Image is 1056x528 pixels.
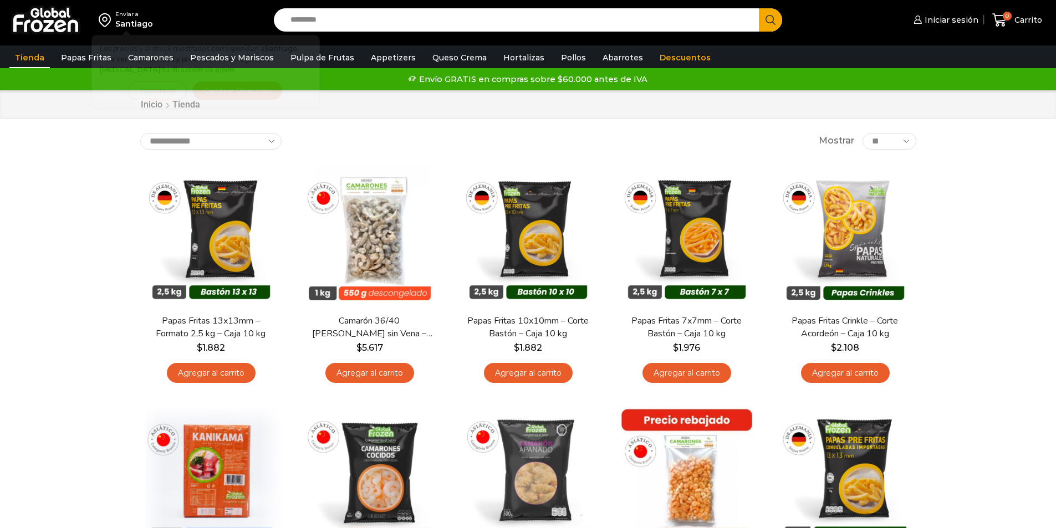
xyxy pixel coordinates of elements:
[9,47,50,68] a: Tienda
[115,11,153,18] div: Enviar a
[325,363,414,383] a: Agregar al carrito: “Camarón 36/40 Crudo Pelado sin Vena - Bronze - Caja 10 kg”
[922,14,978,25] span: Iniciar sesión
[831,342,836,353] span: $
[654,47,716,68] a: Descuentos
[427,47,492,68] a: Queso Crema
[781,315,909,340] a: Papas Fritas Crinkle – Corte Acordeón – Caja 10 kg
[514,342,542,353] bdi: 1.882
[673,342,700,353] bdi: 1.976
[673,342,679,353] span: $
[147,315,274,340] a: Papas Fritas 13x13mm – Formato 2,5 kg – Caja 10 kg
[305,315,433,340] a: Camarón 36/40 [PERSON_NAME] sin Vena – Bronze – Caja 10 kg
[55,47,117,68] a: Papas Fritas
[140,133,282,150] select: Pedido de la tienda
[484,363,573,383] a: Agregar al carrito: “Papas Fritas 10x10mm - Corte Bastón - Caja 10 kg”
[197,342,202,353] span: $
[129,81,187,100] button: Continuar
[356,342,383,353] bdi: 5.617
[99,11,115,29] img: address-field-icon.svg
[819,135,854,147] span: Mostrar
[264,44,298,53] strong: Santiago
[1003,12,1012,20] span: 0
[911,9,978,31] a: Iniciar sesión
[555,47,591,68] a: Pollos
[514,342,519,353] span: $
[1012,14,1042,25] span: Carrito
[801,363,890,383] a: Agregar al carrito: “Papas Fritas Crinkle - Corte Acordeón - Caja 10 kg”
[989,7,1045,33] a: 0 Carrito
[831,342,859,353] bdi: 2.108
[759,8,782,32] button: Search button
[197,342,225,353] bdi: 1.882
[115,18,153,29] div: Santiago
[642,363,731,383] a: Agregar al carrito: “Papas Fritas 7x7mm - Corte Bastón - Caja 10 kg”
[464,315,591,340] a: Papas Fritas 10x10mm – Corte Bastón – Caja 10 kg
[167,363,256,383] a: Agregar al carrito: “Papas Fritas 13x13mm - Formato 2,5 kg - Caja 10 kg”
[356,342,362,353] span: $
[498,47,550,68] a: Hortalizas
[623,315,750,340] a: Papas Fritas 7x7mm – Corte Bastón – Caja 10 kg
[285,47,360,68] a: Pulpa de Frutas
[192,81,283,100] button: Cambiar Dirección
[365,47,421,68] a: Appetizers
[597,47,649,68] a: Abarrotes
[100,43,312,75] p: Los precios y el stock mostrados corresponden a . Para ver disponibilidad y precios en otras regi...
